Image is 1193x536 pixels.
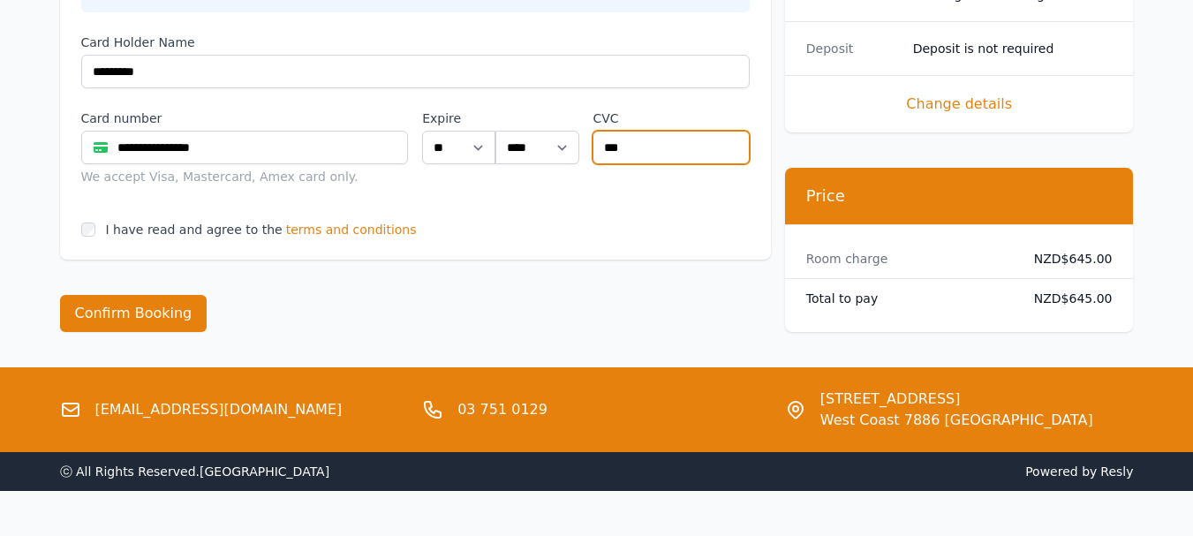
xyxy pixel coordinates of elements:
[913,40,1113,57] dd: Deposit is not required
[593,109,749,127] label: CVC
[81,109,409,127] label: Card number
[604,463,1134,480] span: Powered by
[806,250,1006,268] dt: Room charge
[820,389,1093,410] span: [STREET_ADDRESS]
[457,399,547,420] a: 03 751 0129
[806,290,1006,307] dt: Total to pay
[806,185,1113,207] h3: Price
[820,410,1093,431] span: West Coast 7886 [GEOGRAPHIC_DATA]
[422,109,495,127] label: Expire
[1020,250,1113,268] dd: NZD$645.00
[1100,464,1133,479] a: Resly
[806,40,899,57] dt: Deposit
[495,109,578,127] label: .
[60,295,208,332] button: Confirm Booking
[286,221,417,238] span: terms and conditions
[1020,290,1113,307] dd: NZD$645.00
[81,34,750,51] label: Card Holder Name
[106,223,283,237] label: I have read and agree to the
[95,399,343,420] a: [EMAIL_ADDRESS][DOMAIN_NAME]
[806,94,1113,115] span: Change details
[60,464,330,479] span: ⓒ All Rights Reserved. [GEOGRAPHIC_DATA]
[81,168,409,185] div: We accept Visa, Mastercard, Amex card only.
